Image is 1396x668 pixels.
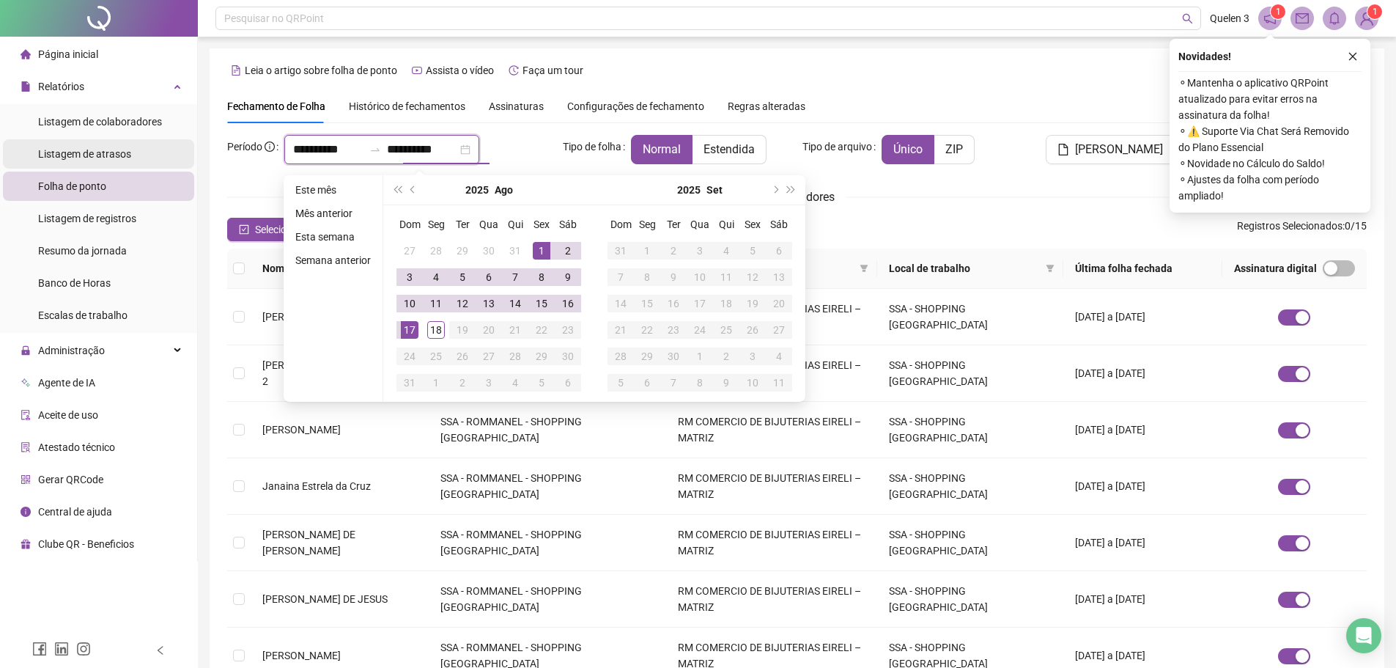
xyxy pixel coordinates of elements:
[449,290,476,317] td: 2025-08-12
[802,139,872,155] span: Tipo de arquivo
[38,48,98,60] span: Página inicial
[559,321,577,339] div: 23
[1296,12,1309,25] span: mail
[533,374,550,392] div: 5
[227,218,342,241] button: Selecionar todos
[369,144,381,155] span: to
[401,321,418,339] div: 17
[502,290,528,317] td: 2025-08-14
[638,321,656,339] div: 22
[262,529,355,557] span: [PERSON_NAME] DE [PERSON_NAME]
[766,343,792,370] td: 2025-10-04
[665,242,682,260] div: 2
[449,264,476,290] td: 2025-08-05
[770,268,788,286] div: 13
[289,228,377,246] li: Esta semana
[687,264,713,290] td: 2025-09-10
[687,370,713,396] td: 2025-10-08
[476,264,502,290] td: 2025-08-06
[713,317,739,343] td: 2025-09-25
[427,268,445,286] div: 4
[476,211,502,238] th: Qua
[423,290,449,317] td: 2025-08-11
[454,321,471,339] div: 19
[396,317,423,343] td: 2025-08-17
[665,348,682,365] div: 30
[265,142,275,152] span: info-circle
[429,402,666,458] td: SSA - ROMMANEL - SHOPPING [GEOGRAPHIC_DATA]
[717,321,735,339] div: 25
[423,211,449,238] th: Seg
[665,295,682,312] div: 16
[38,409,98,421] span: Aceite de uso
[770,348,788,365] div: 4
[559,374,577,392] div: 6
[555,211,581,238] th: Sáb
[506,268,524,286] div: 7
[423,317,449,343] td: 2025-08-18
[555,290,581,317] td: 2025-08-16
[687,317,713,343] td: 2025-09-24
[509,65,519,76] span: history
[449,370,476,396] td: 2025-09-02
[38,245,127,257] span: Resumo da jornada
[857,257,871,279] span: filter
[401,242,418,260] div: 27
[660,238,687,264] td: 2025-09-02
[262,359,409,387] span: [PERSON_NAME] DOS SANTOS - 2
[396,211,423,238] th: Dom
[1063,571,1222,628] td: [DATE] a [DATE]
[687,290,713,317] td: 2025-09-17
[1348,51,1358,62] span: close
[21,345,31,356] span: lock
[427,374,445,392] div: 1
[289,181,377,199] li: Este mês
[1043,257,1057,279] span: filter
[429,458,666,515] td: SSA - ROMMANEL - SHOPPING [GEOGRAPHIC_DATA]
[713,343,739,370] td: 2025-10-02
[21,49,31,59] span: home
[289,205,377,222] li: Mês anterior
[691,295,709,312] div: 17
[480,242,498,260] div: 30
[660,343,687,370] td: 2025-09-30
[767,175,783,205] button: next-year
[533,242,550,260] div: 1
[423,370,449,396] td: 2025-09-01
[528,317,555,343] td: 2025-08-22
[634,370,660,396] td: 2025-10-06
[634,211,660,238] th: Seg
[877,571,1063,628] td: SSA - SHOPPING [GEOGRAPHIC_DATA]
[877,515,1063,571] td: SSA - SHOPPING [GEOGRAPHIC_DATA]
[245,65,397,76] span: Leia o artigo sobre folha de ponto
[427,321,445,339] div: 18
[1237,218,1367,241] span: : 0 / 15
[227,100,325,112] span: Fechamento de Folha
[389,175,405,205] button: super-prev-year
[717,295,735,312] div: 18
[666,402,878,458] td: RM COMERCIO DE BIJUTERIAS EIRELI – MATRIZ
[607,370,634,396] td: 2025-10-05
[1271,4,1285,19] sup: 1
[38,538,134,550] span: Clube QR - Beneficios
[713,238,739,264] td: 2025-09-04
[612,295,629,312] div: 14
[1210,10,1249,26] span: Quelen 3
[666,571,878,628] td: RM COMERCIO DE BIJUTERIAS EIRELI – MATRIZ
[555,343,581,370] td: 2025-08-30
[1063,515,1222,571] td: [DATE] a [DATE]
[449,211,476,238] th: Ter
[665,374,682,392] div: 7
[533,321,550,339] div: 22
[427,242,445,260] div: 28
[877,289,1063,345] td: SSA - SHOPPING [GEOGRAPHIC_DATA]
[412,65,422,76] span: youtube
[1063,249,1222,289] th: Última folha fechada
[770,242,788,260] div: 6
[766,317,792,343] td: 2025-09-27
[1234,260,1317,276] span: Assinatura digital
[665,321,682,339] div: 23
[476,317,502,343] td: 2025-08-20
[660,317,687,343] td: 2025-09-23
[262,593,388,605] span: [PERSON_NAME] DE JESUS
